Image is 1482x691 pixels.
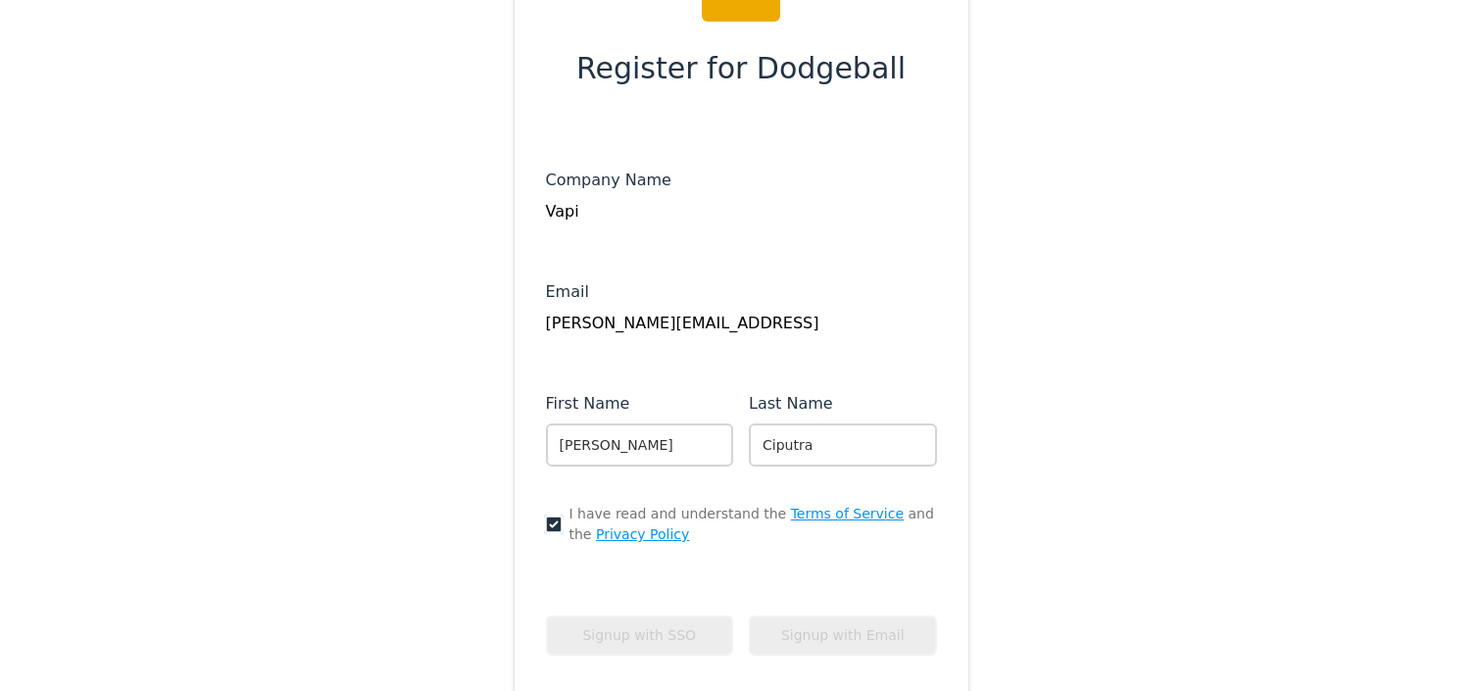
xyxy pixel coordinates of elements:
[546,200,937,223] div: Vapi
[546,282,589,301] span: Email
[546,423,734,467] input: Enter your first name
[791,506,904,521] a: Terms of Service
[546,394,630,413] span: First Name
[576,46,906,90] span: Register for Dodgeball
[546,171,671,189] span: Company Name
[546,312,937,335] div: [PERSON_NAME][EMAIL_ADDRESS]
[596,526,689,542] a: Privacy Policy
[569,504,937,545] span: I have read and understand the and the
[749,394,833,413] span: Last Name
[749,423,937,467] input: Enter your last name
